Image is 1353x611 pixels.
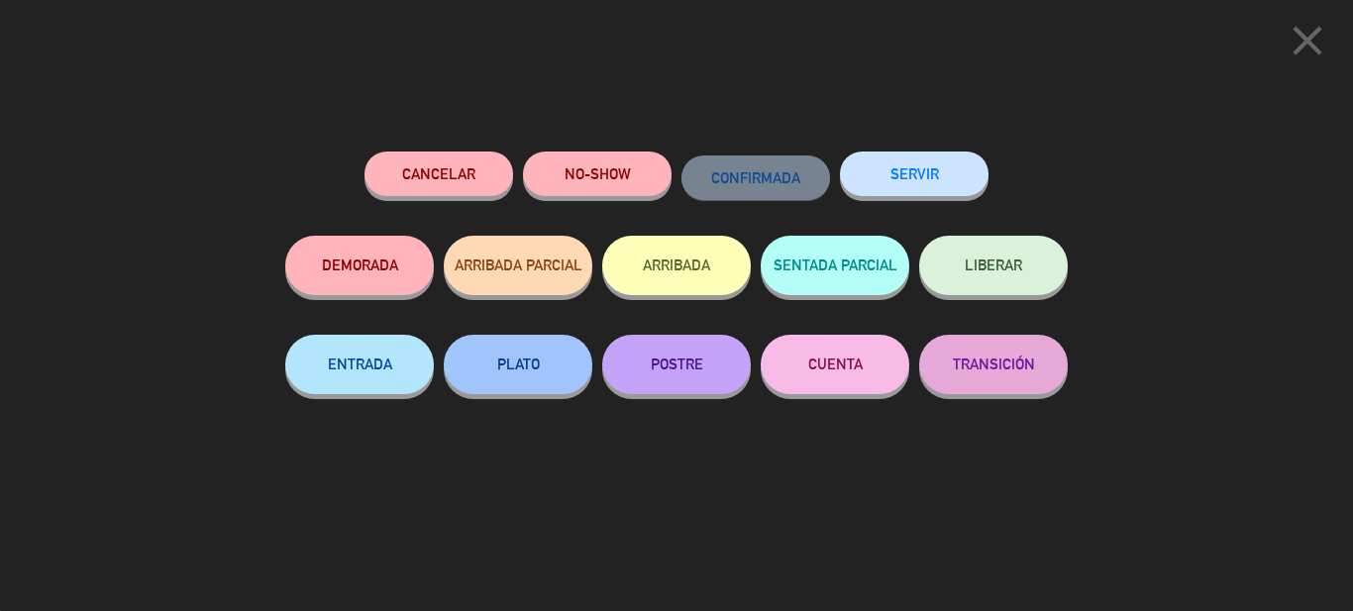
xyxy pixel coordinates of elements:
[444,335,592,394] button: PLATO
[761,335,909,394] button: CUENTA
[761,236,909,295] button: SENTADA PARCIAL
[364,152,513,196] button: Cancelar
[681,155,830,200] button: CONFIRMADA
[1283,16,1332,65] i: close
[455,256,582,273] span: ARRIBADA PARCIAL
[602,236,751,295] button: ARRIBADA
[919,236,1068,295] button: LIBERAR
[285,335,434,394] button: ENTRADA
[444,236,592,295] button: ARRIBADA PARCIAL
[840,152,989,196] button: SERVIR
[711,169,800,186] span: CONFIRMADA
[285,236,434,295] button: DEMORADA
[919,335,1068,394] button: TRANSICIÓN
[965,256,1022,273] span: LIBERAR
[523,152,672,196] button: NO-SHOW
[602,335,751,394] button: POSTRE
[1277,15,1338,73] button: close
